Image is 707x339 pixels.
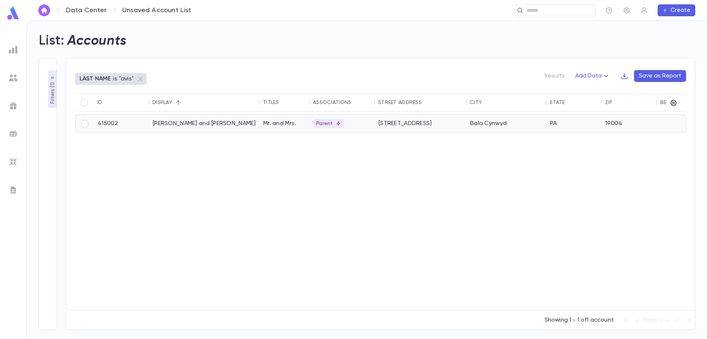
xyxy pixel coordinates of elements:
img: reports_grey.c525e4749d1bce6a11f5fe2a8de1b229.svg [9,45,18,54]
div: State [550,100,565,105]
div: 415002 [94,115,149,132]
img: home_white.a664292cf8c1dea59945f0da9f25487c.svg [40,7,49,13]
div: Bala Cynwyd [467,115,546,132]
p: Parent [316,121,341,127]
div: Parent [313,119,344,128]
img: batches_grey.339ca447c9d9533ef1741baa751efc33.svg [9,129,18,138]
button: Sort [482,97,494,108]
button: Sort [565,97,577,108]
a: Data Center [66,6,106,14]
button: Sort [172,97,184,108]
img: imports_grey.530a8a0e642e233f2baf0ef88e8c9fcb.svg [9,158,18,166]
img: campaigns_grey.99e729a5f7ee94e3726e6486bddda8f1.svg [9,101,18,110]
div: City [470,100,482,105]
button: Sort [612,97,624,108]
p: LAST NAME [80,75,111,83]
button: Sort [279,97,291,108]
div: Associations [313,100,351,105]
p: Filters ( 1 ) [49,81,56,104]
img: students_grey.60c7aba0da46da39d6d829b817ac14fc.svg [9,73,18,82]
p: Showing 1 - 1 of 1 account [545,316,614,324]
div: 19004 [602,115,657,132]
h2: List: [39,33,64,49]
div: Street Address [378,100,422,105]
button: Add Data [571,70,615,82]
img: letters_grey.7941b92b52307dd3b8a917253454ce1c.svg [9,186,18,194]
div: Mr. and Mrs. [260,115,310,132]
p: 1 results [544,72,565,80]
div: PA [546,115,602,132]
span: Page: 1 [643,317,662,323]
p: is "avis" [113,75,133,83]
img: logo [6,6,21,20]
p: Unsaved Account List [122,6,191,14]
div: [PERSON_NAME] and [PERSON_NAME] [149,115,260,132]
button: Sort [422,97,433,108]
div: [STREET_ADDRESS] [375,115,467,132]
div: Page: 1 [643,315,671,326]
div: Display [152,100,172,105]
button: Create [658,4,695,16]
div: Zip [605,100,612,105]
button: Save as Report [634,70,686,82]
button: Filters (1) [48,70,57,108]
div: ID [97,100,102,105]
button: Sort [102,97,114,108]
h2: Accounts [67,33,127,49]
div: Titles [263,100,279,105]
div: LAST NAMEis "avis" [75,73,147,85]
